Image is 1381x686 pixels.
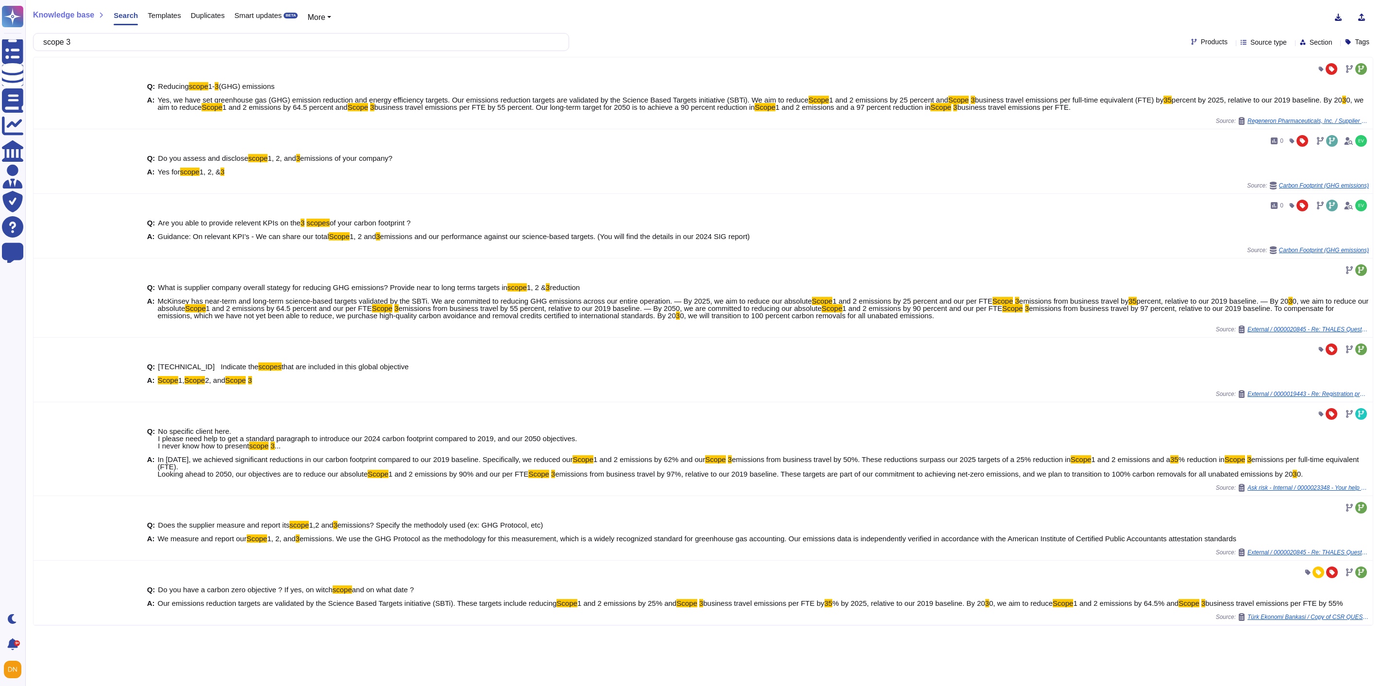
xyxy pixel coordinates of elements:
[158,585,332,594] span: Do you have a carbon zero objective ? If yes, on witch
[394,304,398,312] mark: 3
[1288,297,1292,305] mark: 3
[555,470,1293,478] span: emissions from business travel by 97%, relative to our 2019 baseline. These targets are part of o...
[309,521,333,529] span: 1,2 and
[147,297,155,319] b: A:
[1025,304,1029,312] mark: 3
[158,304,1334,320] span: emissions from business travel by 97 percent, relative to our 2019 baseline. To compensate for em...
[732,455,1071,463] span: emissions from business travel by 50%. These reductions surpass our 2025 targets of a 25% reducti...
[249,442,269,450] mark: scope
[275,442,281,450] span: ...
[220,168,224,176] mark: 3
[1073,599,1179,607] span: 1 and 2 emissions by 64.5% and
[1216,549,1369,556] span: Source:
[307,13,325,21] span: More
[219,82,274,90] span: (GHG) emissions
[158,427,577,450] span: No specific client here. I please need help to get a standard paragraph to introduce our 2024 car...
[205,376,225,384] span: 2, and
[268,154,296,162] span: 1, 2, and
[1163,96,1172,104] mark: 35
[527,283,546,292] span: 1, 2 &
[178,376,185,384] span: 1,
[1091,455,1170,463] span: 1 and 2 emissions and a
[158,154,248,162] span: Do you assess and disclose
[1247,549,1369,555] span: External / 0000020845 - Re: THALES Questionnaire ESG 2025
[333,585,352,594] mark: scope
[180,168,200,176] mark: scope
[296,534,300,543] mark: 3
[399,304,822,312] span: emissions from business travel by 55 percent, relative to our 2019 baseline. — By 2050, we are co...
[350,232,376,240] span: 1, 2 and
[14,640,20,646] div: 9+
[158,96,1364,111] span: 0, we aim to reduce
[376,232,380,240] mark: 3
[993,297,1013,305] mark: Scope
[158,283,507,292] span: What is supplier company overall stategy for reducing GHG emissions? Provide near to long terms t...
[300,534,1236,543] span: emissions. We use the GHG Protocol as the methodology for this measurement, which is a widely rec...
[333,521,337,529] mark: 3
[158,362,258,371] span: [TECHNICAL_ID] Indicate the
[1247,455,1251,463] mark: 3
[301,219,304,227] mark: 3
[208,82,215,90] span: 1-
[370,103,374,111] mark: 3
[1216,390,1369,398] span: Source:
[147,168,155,175] b: A:
[1216,117,1369,125] span: Source:
[147,456,155,478] b: A:
[953,103,957,111] mark: 3
[1201,38,1228,45] span: Products
[206,304,372,312] span: 1 and 2 emissions by 64.5 percent and our per FTE
[147,363,155,370] b: Q:
[1205,599,1343,607] span: business travel emissions per FTE by 55%
[374,103,755,111] span: business travel emissions per FTE by 55 percent. Our long-term target for 2050 is to achieve a 90...
[158,82,188,90] span: Reducing
[235,12,282,19] span: Smart updates
[248,376,252,384] mark: 3
[1179,599,1199,607] mark: Scope
[1137,297,1289,305] span: percent, relative to our 2019 baseline. — By 20
[2,659,28,680] button: user
[267,534,295,543] span: 1, 2, and
[676,311,680,320] mark: 3
[728,455,732,463] mark: 3
[284,13,298,18] div: BETA
[775,103,930,111] span: 1 and 2 emissions and a 97 percent reduction in
[114,12,138,19] span: Search
[337,521,543,529] span: emissions? Specify the methodoly used (ex: GHG Protocol, etc)
[832,297,992,305] span: 1 and 2 emissions by 25 percent and our per FTE
[388,470,529,478] span: 1 and 2 emissions by 90% and our per FTE
[247,534,268,543] mark: Scope
[1170,455,1179,463] mark: 35
[1216,326,1369,333] span: Source:
[348,103,369,111] mark: Scope
[1297,470,1303,478] span: 0.
[147,377,155,384] b: A:
[577,599,676,607] span: 1 and 2 emissions by 25% and
[1128,297,1137,305] mark: 35
[822,304,842,312] mark: Scope
[185,304,206,312] mark: Scope
[158,376,179,384] mark: Scope
[191,12,225,19] span: Duplicates
[147,521,155,529] b: Q:
[158,455,1359,478] span: emissions per full-time equivalent (FTE). Looking ahead to 2050, our objectives are to reduce our...
[147,96,155,111] b: A:
[930,103,951,111] mark: Scope
[546,283,550,292] mark: 3
[975,96,1163,104] span: business travel emissions per full-time equivalent (FTE) by
[202,103,222,111] mark: Scope
[329,232,350,240] mark: Scope
[957,103,1070,111] span: business travel emissions per FTE.
[147,83,155,90] b: Q:
[158,232,329,240] span: Guidance: On relevant KPI’s - We can share our total
[755,103,775,111] mark: Scope
[158,521,289,529] span: Does the supplier measure and report its
[808,96,829,104] mark: Scope
[158,219,301,227] span: Are you able to provide relevent KPIs on the
[551,470,555,478] mark: 3
[1293,470,1297,478] mark: 3
[368,470,388,478] mark: Scope
[573,455,593,463] mark: Scope
[1310,39,1332,46] span: Section
[1247,182,1369,189] span: Source:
